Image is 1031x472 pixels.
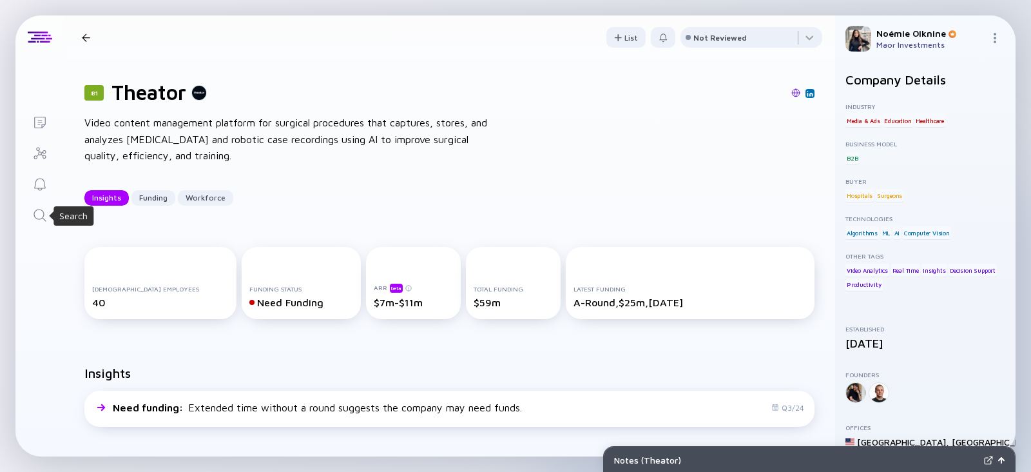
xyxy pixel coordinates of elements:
[113,402,186,413] span: Need funding :
[845,140,1005,148] div: Business Model
[845,152,859,164] div: B2B
[845,72,1005,87] h2: Company Details
[791,88,800,97] img: Theator Website
[249,297,353,308] div: Need Funding
[606,28,646,48] div: List
[845,103,1005,110] div: Industry
[990,33,1000,43] img: Menu
[178,188,233,208] div: Workforce
[59,210,88,222] div: Search
[374,283,452,293] div: ARR
[84,188,129,208] div: Insights
[84,85,104,101] div: 81
[881,226,892,239] div: ML
[845,325,1005,333] div: Established
[883,114,912,127] div: Education
[693,33,747,43] div: Not Reviewed
[113,402,522,413] div: Extended time without a round suggests the company may need funds.
[984,456,993,465] img: Expand Notes
[903,226,951,239] div: Computer Vision
[92,285,229,293] div: [DEMOGRAPHIC_DATA] Employees
[845,189,874,202] div: Hospitals
[893,226,901,239] div: AI
[845,371,1005,379] div: Founders
[374,297,452,308] div: $7m-$11m
[178,190,233,206] button: Workforce
[921,264,947,277] div: Insights
[949,264,997,277] div: Decision Support
[845,114,882,127] div: Media & Ads
[390,284,403,293] div: beta
[614,455,979,466] div: Notes ( Theator )
[845,437,854,446] img: United States Flag
[845,337,1005,350] div: [DATE]
[131,190,175,206] button: Funding
[845,279,883,291] div: Productivity
[131,188,175,208] div: Funding
[845,177,1005,185] div: Buyer
[876,28,985,39] div: Noémie Oiknine
[84,366,131,380] h2: Insights
[857,437,949,447] div: [GEOGRAPHIC_DATA] ,
[15,106,64,137] a: Lists
[474,285,553,293] div: Total Funding
[876,40,985,50] div: Maor Investments
[771,403,804,413] div: Q3/24
[84,115,497,164] div: Video content management platform for surgical procedures that captures, stores, and analyzes [ME...
[807,90,813,97] img: Theator Linkedin Page
[573,285,807,293] div: Latest Funding
[845,215,1005,222] div: Technologies
[474,297,553,308] div: $59m
[15,168,64,199] a: Reminders
[845,26,871,52] img: Noémie Profile Picture
[845,226,879,239] div: Algorithms
[84,190,129,206] button: Insights
[249,285,353,293] div: Funding Status
[998,457,1005,464] img: Open Notes
[845,424,1005,431] div: Offices
[891,264,920,277] div: Real Time
[876,189,903,202] div: Surgeons
[606,27,646,48] button: List
[845,252,1005,260] div: Other Tags
[914,114,945,127] div: Healthcare
[845,264,889,277] div: Video Analytics
[573,297,807,308] div: A-Round, $25m, [DATE]
[92,297,229,308] div: 40
[15,137,64,168] a: Investor Map
[15,199,64,230] a: Search
[111,80,186,104] h1: Theator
